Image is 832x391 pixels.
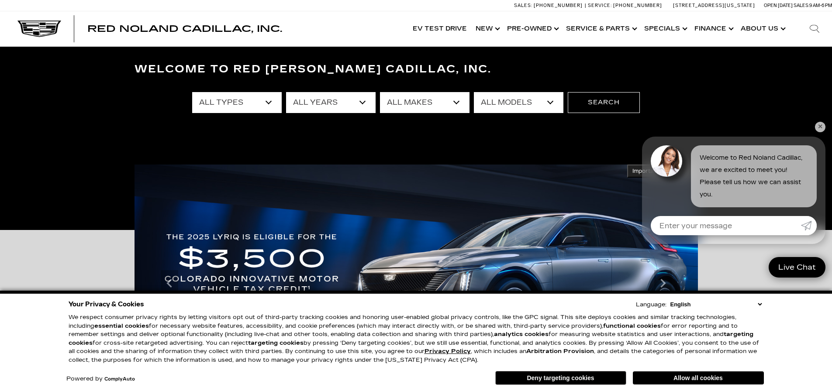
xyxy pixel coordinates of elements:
span: [PHONE_NUMBER] [613,3,662,8]
img: Cadillac Dark Logo with Cadillac White Text [17,21,61,37]
a: Service: [PHONE_NUMBER] [585,3,664,8]
span: [PHONE_NUMBER] [534,3,583,8]
select: Filter by model [474,92,563,113]
a: New [471,11,503,46]
a: Sales: [PHONE_NUMBER] [514,3,585,8]
div: Powered by [66,376,135,382]
select: Filter by make [380,92,470,113]
a: Privacy Policy [425,348,471,355]
div: Next [654,270,672,296]
a: Red Noland Cadillac, Inc. [87,24,282,33]
a: Pre-Owned [503,11,562,46]
a: Specials [640,11,690,46]
button: Allow all cookies [633,371,764,384]
a: Service & Parts [562,11,640,46]
h3: Welcome to Red [PERSON_NAME] Cadillac, Inc. [135,61,698,78]
span: Red Noland Cadillac, Inc. [87,24,282,34]
a: Live Chat [769,257,825,278]
strong: analytics cookies [494,331,549,338]
strong: Arbitration Provision [526,348,594,355]
button: Search [568,92,640,113]
strong: targeting cookies [248,340,304,346]
a: About Us [736,11,788,46]
strong: essential cookies [94,322,149,329]
img: Agent profile photo [651,145,682,177]
a: ComplyAuto [104,377,135,382]
a: EV Test Drive [408,11,471,46]
a: Submit [801,216,817,235]
select: Filter by type [192,92,282,113]
button: Deny targeting cookies [495,371,626,385]
p: We respect consumer privacy rights by letting visitors opt out of third-party tracking cookies an... [69,313,764,364]
span: Sales: [794,3,809,8]
span: Service: [588,3,612,8]
strong: functional cookies [603,322,661,329]
div: Welcome to Red Noland Cadillac, we are excited to meet you! Please tell us how we can assist you. [691,145,817,207]
select: Filter by year [286,92,376,113]
input: Enter your message [651,216,801,235]
div: Language: [636,302,666,308]
select: Language Select [668,300,764,309]
span: Your Privacy & Cookies [69,298,144,310]
span: Sales: [514,3,532,8]
strong: targeting cookies [69,331,753,346]
a: [STREET_ADDRESS][US_STATE] [673,3,755,8]
span: 9 AM-6 PM [809,3,832,8]
div: Previous [161,270,178,296]
span: Important Information [632,168,693,175]
span: Open [DATE] [764,3,793,8]
button: Important Information [627,165,698,178]
a: Finance [690,11,736,46]
span: Live Chat [774,262,820,272]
